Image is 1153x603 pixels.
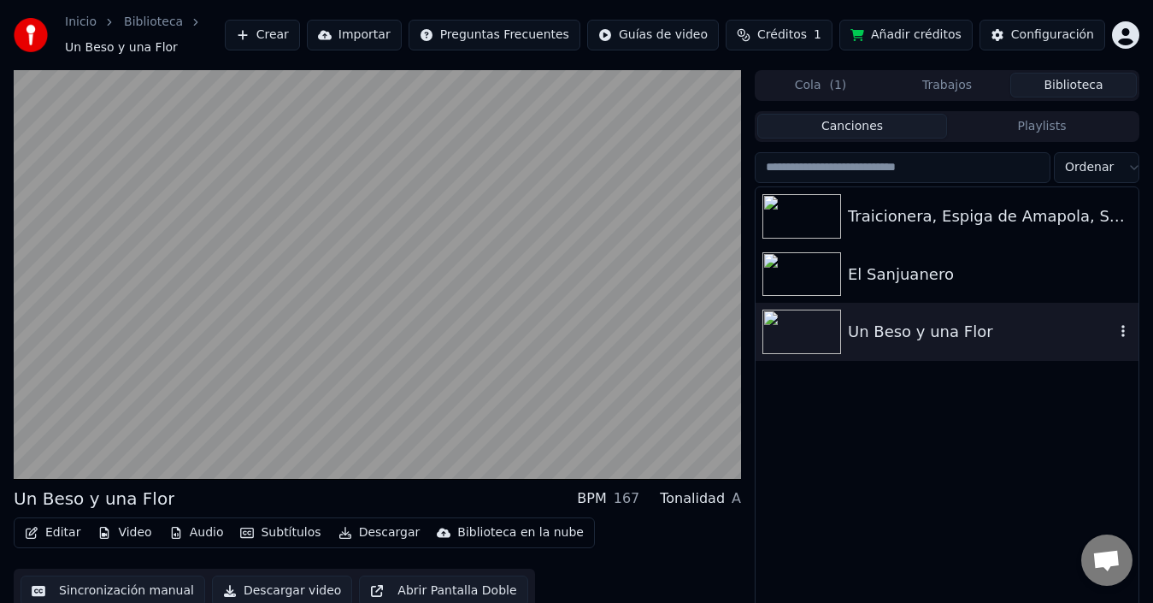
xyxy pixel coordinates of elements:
button: Playlists [947,114,1137,139]
button: Subtítulos [233,521,327,545]
div: Un Beso y una Flor [848,320,1115,344]
button: Cola [757,73,884,98]
button: Créditos1 [726,20,832,50]
button: Audio [162,521,231,545]
span: Un Beso y una Flor [65,39,178,56]
button: Video [91,521,158,545]
button: Editar [18,521,87,545]
button: Añadir créditos [839,20,973,50]
div: A [732,488,741,509]
button: Biblioteca [1010,73,1137,98]
span: 1 [814,27,821,44]
div: Un Beso y una Flor [14,487,174,511]
span: Ordenar [1065,159,1114,176]
button: Crear [225,20,300,50]
div: El Sanjuanero [848,263,1132,287]
button: Configuración [979,20,1105,50]
div: Configuración [1011,27,1094,44]
div: Traicionera, Espiga de Amapola, Sólo un Cigarro [848,204,1132,228]
button: Importar [307,20,402,50]
nav: breadcrumb [65,14,225,56]
div: 167 [614,488,640,509]
button: Descargar [332,521,427,545]
button: Canciones [757,114,947,139]
button: Trabajos [884,73,1010,98]
div: BPM [577,488,606,509]
button: Guías de video [587,20,719,50]
a: Biblioteca [124,14,183,31]
img: youka [14,18,48,52]
button: Preguntas Frecuentes [409,20,580,50]
a: Inicio [65,14,97,31]
div: Tonalidad [660,488,725,509]
span: Créditos [757,27,807,44]
span: ( 1 ) [829,77,846,94]
div: Chat abierto [1081,535,1132,586]
div: Biblioteca en la nube [457,524,584,541]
